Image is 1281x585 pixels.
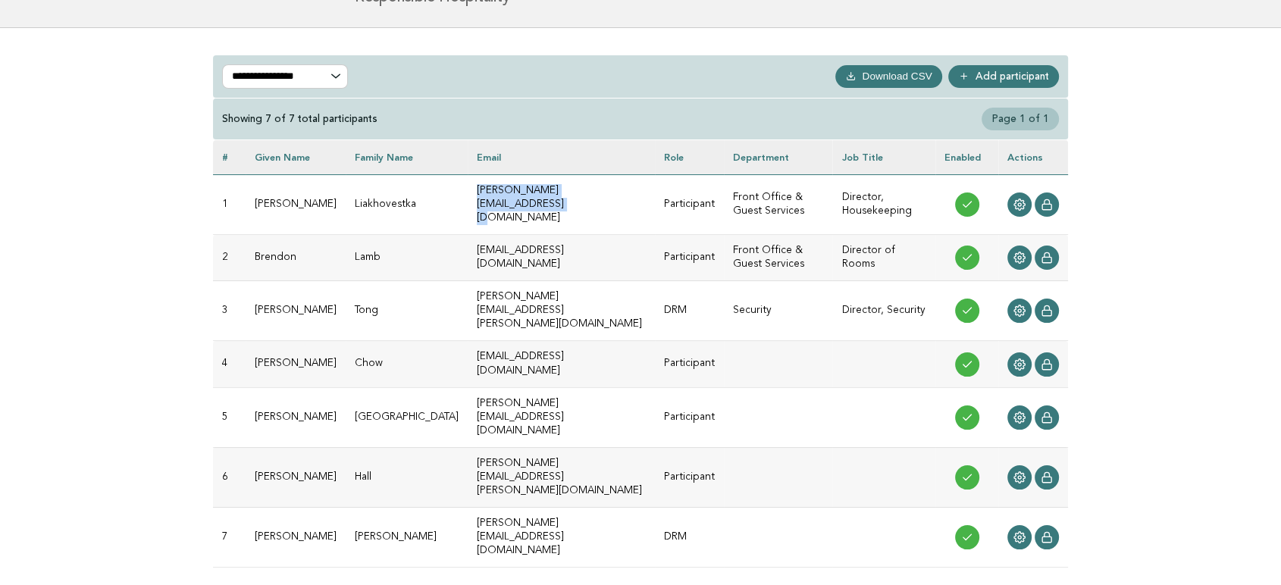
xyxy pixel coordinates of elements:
[468,235,655,281] td: [EMAIL_ADDRESS][DOMAIN_NAME]
[468,447,655,507] td: [PERSON_NAME][EMAIL_ADDRESS][PERSON_NAME][DOMAIN_NAME]
[213,235,246,281] td: 2
[246,235,346,281] td: Brendon
[724,235,833,281] td: Front Office & Guest Services
[213,508,246,568] td: 7
[213,174,246,234] td: 1
[246,508,346,568] td: [PERSON_NAME]
[213,140,246,174] th: #
[246,447,346,507] td: [PERSON_NAME]
[213,447,246,507] td: 6
[246,140,346,174] th: Given name
[213,387,246,447] td: 5
[213,281,246,341] td: 3
[948,65,1059,88] a: Add participant
[346,387,468,447] td: [GEOGRAPHIC_DATA]
[346,235,468,281] td: Lamb
[346,508,468,568] td: [PERSON_NAME]
[724,140,833,174] th: Department
[832,140,935,174] th: Job Title
[346,140,468,174] th: Family name
[724,174,833,234] td: Front Office & Guest Services
[655,235,724,281] td: Participant
[346,174,468,234] td: Liakhovestka
[655,174,724,234] td: Participant
[468,508,655,568] td: [PERSON_NAME][EMAIL_ADDRESS][DOMAIN_NAME]
[468,174,655,234] td: [PERSON_NAME][EMAIL_ADDRESS][DOMAIN_NAME]
[835,65,942,88] button: Download CSV
[222,112,377,126] div: Showing 7 of 7 total participants
[832,174,935,234] td: Director, Housekeeping
[246,341,346,387] td: [PERSON_NAME]
[246,387,346,447] td: [PERSON_NAME]
[468,281,655,341] td: [PERSON_NAME][EMAIL_ADDRESS][PERSON_NAME][DOMAIN_NAME]
[213,341,246,387] td: 4
[655,387,724,447] td: Participant
[655,341,724,387] td: Participant
[468,140,655,174] th: Email
[935,140,998,174] th: Enabled
[655,508,724,568] td: DRM
[246,174,346,234] td: [PERSON_NAME]
[468,387,655,447] td: [PERSON_NAME][EMAIL_ADDRESS][DOMAIN_NAME]
[832,235,935,281] td: Director of Rooms
[346,341,468,387] td: Chow
[832,281,935,341] td: Director, Security
[468,341,655,387] td: [EMAIL_ADDRESS][DOMAIN_NAME]
[655,447,724,507] td: Participant
[346,447,468,507] td: Hall
[246,281,346,341] td: [PERSON_NAME]
[724,281,833,341] td: Security
[655,140,724,174] th: Role
[346,281,468,341] td: Tong
[655,281,724,341] td: DRM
